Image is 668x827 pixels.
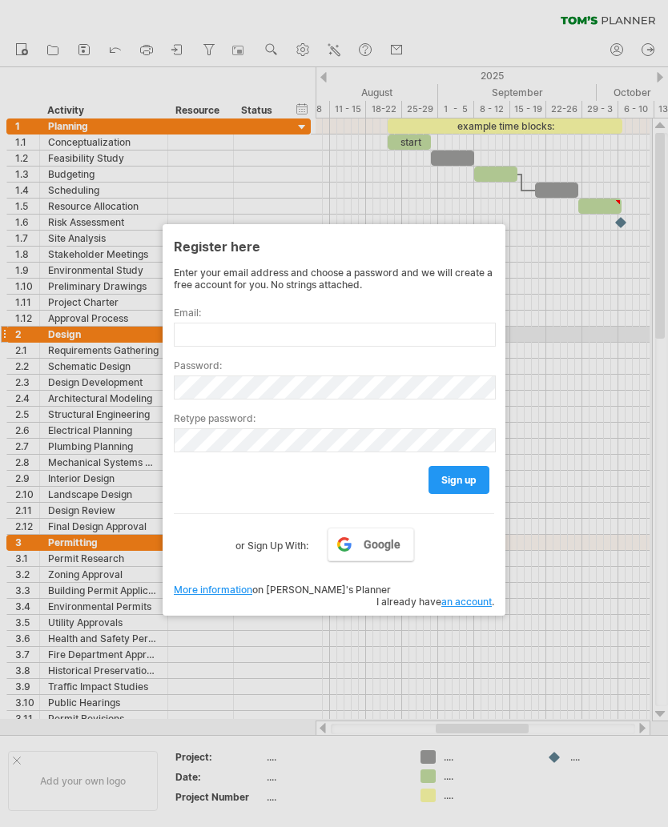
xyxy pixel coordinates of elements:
a: sign up [429,466,489,494]
label: Email: [174,307,494,319]
label: Password: [174,359,494,371]
a: Google [328,528,414,561]
span: on [PERSON_NAME]'s Planner [174,584,391,596]
a: More information [174,584,252,596]
span: Google [364,538,400,551]
div: Register here [174,231,494,260]
span: I already have . [376,596,494,608]
label: Retype password: [174,412,494,424]
span: sign up [441,474,477,486]
div: Enter your email address and choose a password and we will create a free account for you. No stri... [174,267,494,291]
label: or Sign Up With: [235,528,308,555]
a: an account [441,596,492,608]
